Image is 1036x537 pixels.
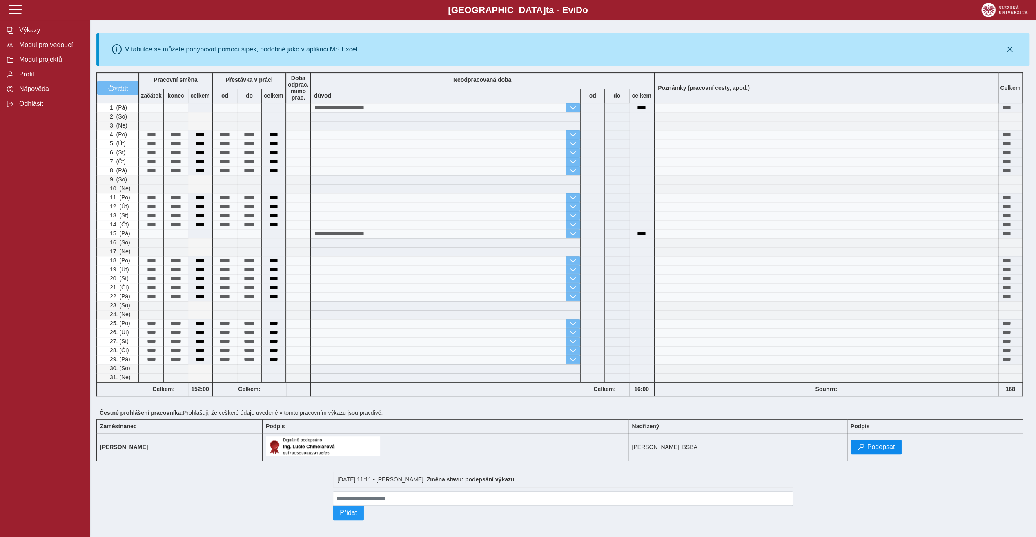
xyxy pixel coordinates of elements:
span: 24. (Ne) [108,311,131,318]
b: 168 [998,386,1022,392]
span: 11. (Po) [108,194,130,201]
span: 17. (Ne) [108,248,131,255]
span: 6. (St) [108,149,125,156]
span: 16. (So) [108,239,130,246]
b: celkem [188,92,212,99]
b: od [581,92,604,99]
button: Podepsat [851,440,902,454]
span: Modul projektů [17,56,83,63]
span: Nápověda [17,85,83,93]
b: celkem [629,92,654,99]
b: 16:00 [629,386,654,392]
span: vrátit [114,85,128,91]
span: 10. (Ne) [108,185,131,192]
img: logo_web_su.png [981,3,1027,17]
span: 20. (St) [108,275,129,282]
span: 26. (Út) [108,329,129,336]
span: 14. (Čt) [108,221,129,228]
b: od [213,92,237,99]
span: t [546,5,548,15]
b: Neodpracovaná doba [453,76,511,83]
b: začátek [139,92,163,99]
button: Přidat [333,506,364,520]
span: 25. (Po) [108,320,130,327]
b: Podpis [266,423,285,430]
span: 1. (Pá) [108,104,127,111]
b: do [237,92,261,99]
b: Celkem [1000,85,1020,91]
b: [GEOGRAPHIC_DATA] a - Evi [25,5,1011,16]
span: Podepsat [867,443,895,451]
span: 29. (Pá) [108,356,130,362]
b: Přestávka v práci [225,76,272,83]
span: 2. (So) [108,113,127,120]
span: 27. (St) [108,338,129,345]
b: důvod [314,92,331,99]
b: Doba odprac. mimo prac. [288,75,309,101]
span: 28. (Čt) [108,347,129,354]
b: Souhrn: [815,386,837,392]
span: 3. (Ne) [108,122,127,129]
b: Celkem: [139,386,188,392]
span: 7. (Čt) [108,158,126,165]
b: Podpis [851,423,870,430]
td: [PERSON_NAME], BSBA [628,433,847,461]
b: celkem [262,92,285,99]
b: Zaměstnanec [100,423,136,430]
span: 22. (Pá) [108,293,130,300]
span: 23. (So) [108,302,130,309]
span: 9. (So) [108,176,127,183]
span: Odhlásit [17,100,83,107]
span: 12. (Út) [108,203,129,210]
b: do [605,92,629,99]
span: 13. (St) [108,212,129,219]
img: Digitálně podepsáno uživatelem [266,436,380,456]
span: 15. (Pá) [108,230,130,237]
b: Celkem: [580,386,629,392]
b: Nadřízený [632,423,659,430]
b: Čestné prohlášení pracovníka: [100,409,183,416]
span: 30. (So) [108,365,130,371]
b: [PERSON_NAME] [100,444,148,450]
span: 19. (Út) [108,266,129,273]
span: 8. (Pá) [108,167,127,174]
b: konec [164,92,188,99]
span: 5. (Út) [108,140,126,147]
div: [DATE] 11:11 - [PERSON_NAME] : [333,472,793,487]
span: 18. (Po) [108,257,130,264]
span: D [576,5,582,15]
span: 4. (Po) [108,131,127,138]
span: Přidat [340,509,357,517]
b: Pracovní směna [154,76,197,83]
b: Poznámky (pracovní cesty, apod.) [655,85,753,91]
span: o [582,5,588,15]
span: Profil [17,71,83,78]
b: Změna stavu: podepsání výkazu [427,476,515,483]
span: 21. (Čt) [108,284,129,291]
button: vrátit [97,81,138,95]
div: V tabulce se můžete pohybovat pomocí šipek, podobně jako v aplikaci MS Excel. [125,46,359,53]
span: 31. (Ne) [108,374,131,380]
b: 152:00 [188,386,212,392]
div: Prohlašuji, že veškeré údaje uvedené v tomto pracovním výkazu jsou pravdivé. [96,406,1029,419]
span: Výkazy [17,27,83,34]
b: Celkem: [213,386,286,392]
span: Modul pro vedoucí [17,41,83,49]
